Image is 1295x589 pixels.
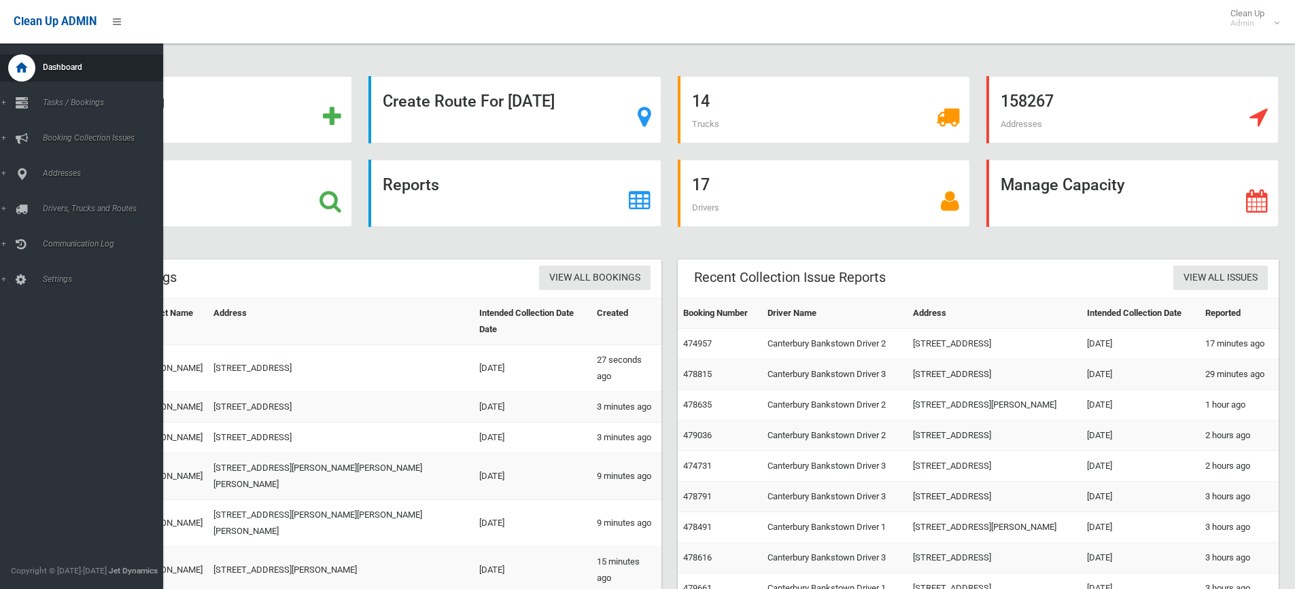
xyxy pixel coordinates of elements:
[591,298,661,345] th: Created
[39,98,173,107] span: Tasks / Bookings
[762,512,908,543] td: Canterbury Bankstown Driver 1
[1230,18,1264,29] small: Admin
[1082,329,1200,359] td: [DATE]
[591,392,661,423] td: 3 minutes ago
[1200,451,1279,482] td: 2 hours ago
[1173,266,1268,291] a: View All Issues
[474,298,591,345] th: Intended Collection Date Date
[762,359,908,390] td: Canterbury Bankstown Driver 3
[1200,512,1279,543] td: 3 hours ago
[683,430,712,440] a: 479036
[11,566,107,575] span: Copyright © [DATE]-[DATE]
[474,423,591,453] td: [DATE]
[692,92,710,111] strong: 14
[208,392,474,423] td: [STREET_ADDRESS]
[474,392,591,423] td: [DATE]
[368,160,661,227] a: Reports
[591,423,661,453] td: 3 minutes ago
[678,160,970,227] a: 17 Drivers
[908,390,1081,421] td: [STREET_ADDRESS][PERSON_NAME]
[908,543,1081,573] td: [STREET_ADDRESS]
[683,522,712,532] a: 478491
[908,359,1081,390] td: [STREET_ADDRESS]
[1200,298,1279,329] th: Reported
[683,491,712,501] a: 478791
[908,451,1081,482] td: [STREET_ADDRESS]
[132,345,208,392] td: [PERSON_NAME]
[908,421,1081,451] td: [STREET_ADDRESS]
[908,512,1081,543] td: [STREET_ADDRESS][PERSON_NAME]
[39,168,173,178] span: Addresses
[683,461,712,471] a: 474731
[1082,451,1200,482] td: [DATE]
[908,482,1081,512] td: [STREET_ADDRESS]
[1200,421,1279,451] td: 2 hours ago
[368,76,661,143] a: Create Route For [DATE]
[208,453,474,500] td: [STREET_ADDRESS][PERSON_NAME][PERSON_NAME][PERSON_NAME]
[1082,359,1200,390] td: [DATE]
[383,92,555,111] strong: Create Route For [DATE]
[14,15,97,28] span: Clean Up ADMIN
[132,392,208,423] td: [PERSON_NAME]
[1082,421,1200,451] td: [DATE]
[591,345,661,392] td: 27 seconds ago
[678,264,902,291] header: Recent Collection Issue Reports
[762,390,908,421] td: Canterbury Bankstown Driver 2
[1224,8,1278,29] span: Clean Up
[39,63,173,72] span: Dashboard
[1001,92,1054,111] strong: 158267
[762,482,908,512] td: Canterbury Bankstown Driver 3
[109,566,158,575] strong: Jet Dynamics
[762,329,908,359] td: Canterbury Bankstown Driver 2
[1082,512,1200,543] td: [DATE]
[132,500,208,547] td: [PERSON_NAME]
[683,552,712,563] a: 478616
[132,453,208,500] td: [PERSON_NAME]
[683,338,712,349] a: 474957
[1200,543,1279,573] td: 3 hours ago
[208,345,474,392] td: [STREET_ADDRESS]
[1082,543,1200,573] td: [DATE]
[1200,329,1279,359] td: 17 minutes ago
[539,266,651,291] a: View All Bookings
[60,160,352,227] a: Search
[1200,359,1279,390] td: 29 minutes ago
[591,500,661,547] td: 9 minutes ago
[683,399,712,410] a: 478635
[39,274,173,284] span: Settings
[39,204,173,213] span: Drivers, Trucks and Routes
[986,160,1279,227] a: Manage Capacity
[39,133,173,143] span: Booking Collection Issues
[208,298,474,345] th: Address
[132,298,208,345] th: Contact Name
[1200,390,1279,421] td: 1 hour ago
[60,76,352,143] a: Add Booking
[1200,482,1279,512] td: 3 hours ago
[1001,175,1124,194] strong: Manage Capacity
[208,423,474,453] td: [STREET_ADDRESS]
[591,453,661,500] td: 9 minutes ago
[678,298,763,329] th: Booking Number
[908,329,1081,359] td: [STREET_ADDRESS]
[762,451,908,482] td: Canterbury Bankstown Driver 3
[474,345,591,392] td: [DATE]
[208,500,474,547] td: [STREET_ADDRESS][PERSON_NAME][PERSON_NAME][PERSON_NAME]
[474,500,591,547] td: [DATE]
[678,76,970,143] a: 14 Trucks
[692,175,710,194] strong: 17
[132,423,208,453] td: [PERSON_NAME]
[762,543,908,573] td: Canterbury Bankstown Driver 3
[1082,482,1200,512] td: [DATE]
[474,453,591,500] td: [DATE]
[986,76,1279,143] a: 158267 Addresses
[383,175,439,194] strong: Reports
[1001,119,1042,129] span: Addresses
[1082,390,1200,421] td: [DATE]
[1082,298,1200,329] th: Intended Collection Date
[692,119,719,129] span: Trucks
[908,298,1081,329] th: Address
[692,202,719,213] span: Drivers
[762,421,908,451] td: Canterbury Bankstown Driver 2
[39,239,173,249] span: Communication Log
[762,298,908,329] th: Driver Name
